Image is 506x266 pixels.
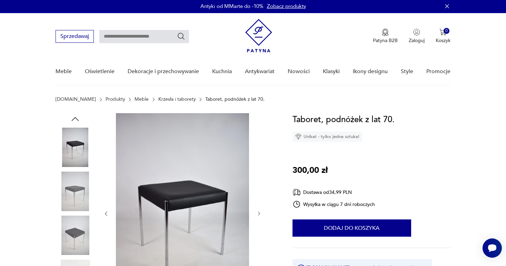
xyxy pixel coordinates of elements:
img: Zdjęcie produktu Taboret, podnóżek z lat 70. [56,128,95,167]
p: Antyki od MMarte do -10% [200,3,264,10]
a: Klasyki [323,58,340,85]
img: Ikona dostawy [292,188,301,197]
a: Nowości [288,58,310,85]
a: Sprzedawaj [56,35,94,39]
button: Szukaj [177,32,185,40]
a: Oświetlenie [85,58,115,85]
a: Meble [56,58,72,85]
div: Unikat - tylko jedna sztuka! [292,131,362,142]
a: Antykwariat [245,58,275,85]
a: Kuchnia [212,58,232,85]
div: Dostawa od 34,99 PLN [292,188,375,197]
p: Zaloguj [409,37,425,44]
button: 0Koszyk [436,29,450,44]
p: Patyna B2B [373,37,398,44]
img: Ikona diamentu [295,134,301,140]
a: Zobacz produkty [267,3,306,10]
a: Ikony designu [353,58,388,85]
a: Promocje [426,58,450,85]
button: Dodaj do koszyka [292,219,411,237]
div: Wysyłka w ciągu 7 dni roboczych [292,200,375,208]
a: Meble [135,97,149,102]
a: Ikona medaluPatyna B2B [373,29,398,44]
button: Patyna B2B [373,29,398,44]
p: 300,00 zł [292,164,328,177]
h1: Taboret, podnóżek z lat 70. [292,113,395,126]
a: Krzesła i taborety [158,97,196,102]
a: Produkty [106,97,125,102]
img: Ikonka użytkownika [413,29,420,36]
img: Zdjęcie produktu Taboret, podnóżek z lat 70. [56,171,95,211]
img: Patyna - sklep z meblami i dekoracjami vintage [245,19,272,52]
p: Taboret, podnóżek z lat 70. [205,97,265,102]
img: Ikona medalu [382,29,389,36]
a: Style [401,58,413,85]
div: 0 [444,28,449,34]
a: [DOMAIN_NAME] [56,97,96,102]
img: Zdjęcie produktu Taboret, podnóżek z lat 70. [56,216,95,255]
img: Ikona koszyka [439,29,446,36]
p: Koszyk [436,37,450,44]
button: Sprzedawaj [56,30,94,43]
a: Dekoracje i przechowywanie [128,58,199,85]
button: Zaloguj [409,29,425,44]
iframe: Smartsupp widget button [483,238,502,258]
